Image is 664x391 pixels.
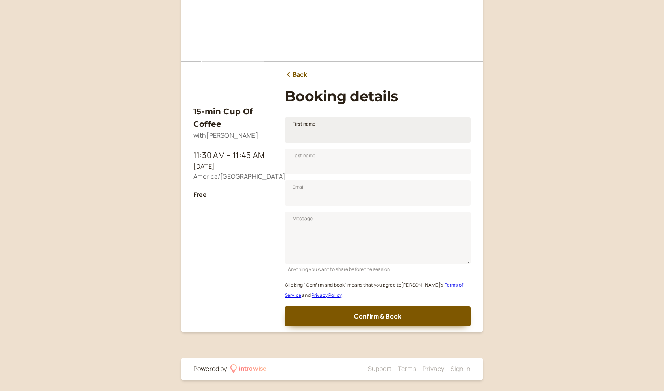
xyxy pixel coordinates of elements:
[193,364,227,374] div: Powered by
[354,312,401,321] span: Confirm & Book
[285,117,471,143] input: First name
[293,152,315,159] span: Last name
[285,282,463,298] a: Terms of Service
[285,212,471,264] textarea: Message
[193,161,272,172] div: [DATE]
[230,364,267,374] a: introwise
[293,215,313,222] span: Message
[423,364,444,373] a: Privacy
[285,149,471,174] input: Last name
[293,183,305,191] span: Email
[285,282,463,298] small: Clicking "Confirm and book" means that you agree to [PERSON_NAME] ' s and .
[293,120,316,128] span: First name
[285,264,471,273] div: Anything you want to share before the session
[312,292,341,298] a: Privacy Policy
[368,364,391,373] a: Support
[285,306,471,326] button: Confirm & Book
[193,149,272,161] div: 11:30 AM – 11:45 AM
[193,190,207,199] b: Free
[193,131,258,140] span: with [PERSON_NAME]
[398,364,416,373] a: Terms
[285,180,471,206] input: Email
[451,364,471,373] a: Sign in
[193,172,272,182] div: America/[GEOGRAPHIC_DATA]
[285,70,308,80] a: Back
[239,364,267,374] div: introwise
[193,105,272,131] h3: 15-min Cup Of Coffee
[285,88,471,105] h1: Booking details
